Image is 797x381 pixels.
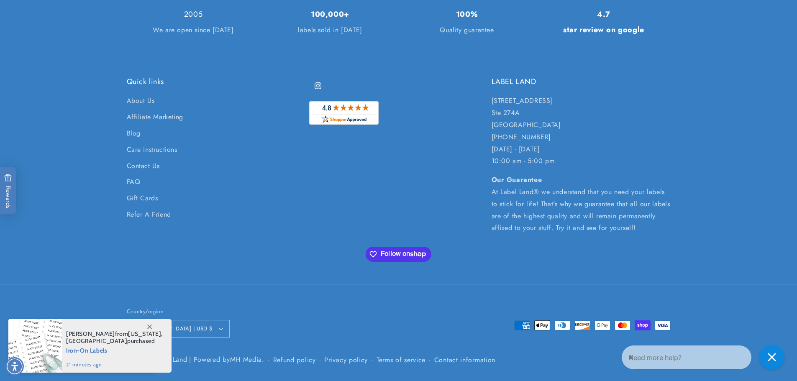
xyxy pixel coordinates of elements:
a: Blog [127,125,141,142]
a: Terms of service [377,354,425,366]
a: MH Media - open in a new tab [230,355,262,364]
a: About Us [127,95,155,109]
strong: 100,000+ [311,9,349,20]
span: Rewards [4,174,12,208]
span: [PERSON_NAME] [66,330,115,338]
h3: 2005 [137,9,250,20]
h2: Country/region [127,307,230,316]
iframe: Gorgias Floating Chat [621,342,789,373]
span: 21 minutes ago [66,361,163,368]
span: Iron-On Labels [66,345,163,355]
span: [US_STATE] [128,330,161,338]
a: Refund policy [273,354,316,366]
h2: Quick links [127,77,306,87]
span: from , purchased [66,330,163,345]
p: labels sold in [DATE] [274,24,387,36]
a: Contact information [434,354,495,366]
span: [GEOGRAPHIC_DATA] [66,337,127,345]
a: Gift Cards [127,190,158,207]
p: [STREET_ADDRESS] Ste 274A [GEOGRAPHIC_DATA] [PHONE_NUMBER] [DATE] - [DATE] 10:00 am - 5:00 pm [492,95,671,167]
a: Affiliate Marketing [127,109,183,125]
strong: star review on google [563,24,644,35]
a: FAQ [127,174,141,190]
div: Accessibility Menu [5,357,24,376]
a: Care instructions [127,142,177,158]
a: Contact Us [127,158,160,174]
span: [GEOGRAPHIC_DATA] | USD $ [136,325,213,333]
p: Quality guarantee [411,24,523,36]
p: We are open since [DATE] [137,24,250,36]
strong: Our Guarantee [492,175,542,184]
a: Privacy policy [324,354,368,366]
small: | Powered by . [189,355,264,364]
p: At Label Land® we understand that you need your labels to stick for life! That's why we guarantee... [492,174,671,234]
h2: LABEL LAND [492,77,671,87]
strong: 4.7 [597,9,610,20]
a: shopperapproved.com [309,101,379,129]
strong: 100% [456,9,478,20]
button: [GEOGRAPHIC_DATA] | USD $ [127,320,230,338]
a: Refer A Friend [127,207,171,223]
